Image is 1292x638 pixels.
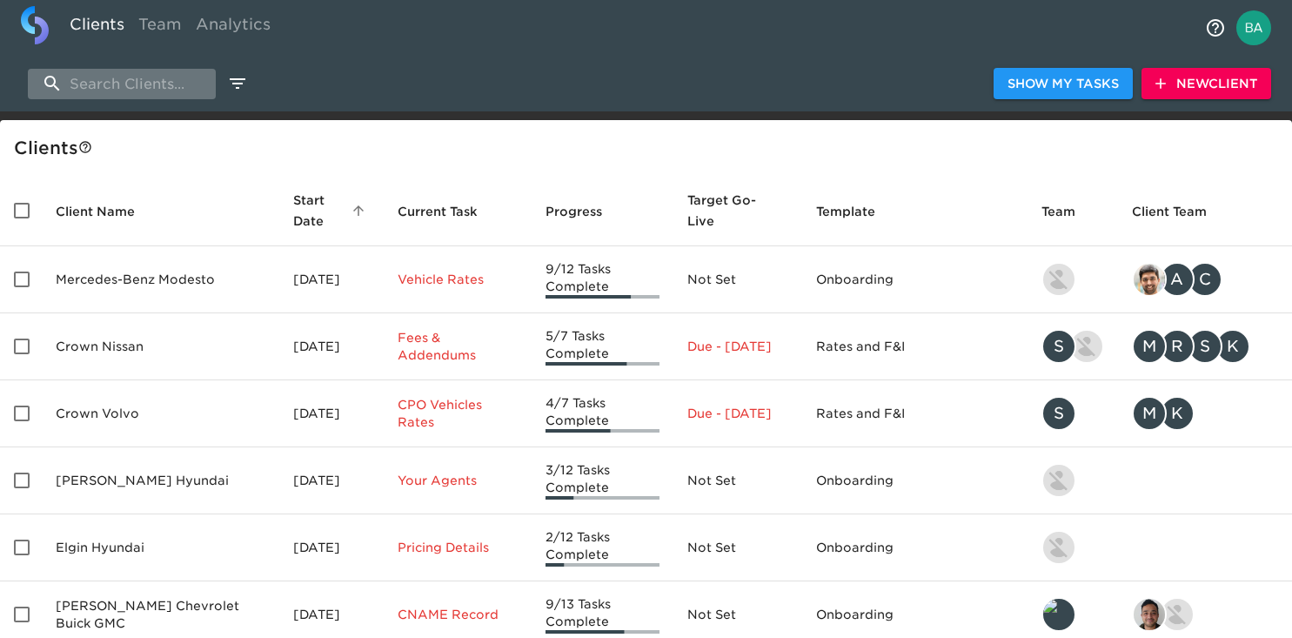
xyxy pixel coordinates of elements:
button: notifications [1195,7,1236,49]
span: Template [816,201,898,222]
div: C [1188,262,1222,297]
p: CPO Vehicles Rates [398,396,517,431]
img: Profile [1236,10,1271,45]
td: Crown Nissan [42,313,279,380]
p: Pricing Details [398,539,517,556]
td: [DATE] [279,514,384,581]
td: Onboarding [802,246,1028,313]
img: austin@roadster.com [1071,331,1102,362]
div: sandeep@simplemnt.com, angelique.nurse@roadster.com, clayton.mandel@roadster.com [1132,262,1278,297]
div: kevin.lo@roadster.com [1041,530,1104,565]
p: CNAME Record [398,606,517,623]
div: kevin.lo@roadster.com [1041,463,1104,498]
span: Progress [546,201,625,222]
td: [DATE] [279,313,384,380]
div: M [1132,329,1167,364]
p: Your Agents [398,472,517,489]
img: logo [21,6,49,44]
td: [PERSON_NAME] Hyundai [42,447,279,514]
img: kevin.lo@roadster.com [1043,465,1074,496]
td: Mercedes-Benz Modesto [42,246,279,313]
img: sandeep@simplemnt.com [1134,264,1165,295]
button: Show My Tasks [994,68,1133,100]
div: mcooley@crowncars.com, kwilson@crowncars.com [1132,396,1278,431]
div: K [1160,396,1195,431]
span: Show My Tasks [1007,73,1119,95]
td: Onboarding [802,447,1028,514]
div: savannah@roadster.com, austin@roadster.com [1041,329,1104,364]
span: Team [1041,201,1098,222]
button: NewClient [1141,68,1271,100]
img: nikko.foster@roadster.com [1161,599,1193,630]
td: [DATE] [279,447,384,514]
a: Team [131,6,189,49]
td: [DATE] [279,380,384,447]
div: R [1160,329,1195,364]
p: Vehicle Rates [398,271,517,288]
button: edit [223,69,252,98]
span: New Client [1155,73,1257,95]
div: M [1132,396,1167,431]
td: 2/12 Tasks Complete [532,514,674,581]
div: S [1041,396,1076,431]
td: Elgin Hyundai [42,514,279,581]
span: Start Date [293,190,370,232]
a: Clients [63,6,131,49]
span: Client Name [56,201,157,222]
div: S [1188,329,1222,364]
div: kevin.lo@roadster.com [1041,262,1104,297]
span: Client Team [1132,201,1229,222]
td: 5/7 Tasks Complete [532,313,674,380]
td: Not Set [673,514,801,581]
div: sai@simplemnt.com, nikko.foster@roadster.com [1132,597,1278,632]
td: 3/12 Tasks Complete [532,447,674,514]
a: Analytics [189,6,278,49]
img: kevin.lo@roadster.com [1043,264,1074,295]
div: S [1041,329,1076,364]
td: [DATE] [279,246,384,313]
td: Rates and F&I [802,380,1028,447]
span: Target Go-Live [687,190,787,232]
svg: This is a list of all of your clients and clients shared with you [78,140,92,154]
td: Onboarding [802,514,1028,581]
span: This is the next Task in this Hub that should be completed [398,201,478,222]
td: Not Set [673,246,801,313]
div: savannah@roadster.com [1041,396,1104,431]
td: 4/7 Tasks Complete [532,380,674,447]
td: Crown Volvo [42,380,279,447]
span: Calculated based on the start date and the duration of all Tasks contained in this Hub. [687,190,765,232]
img: kevin.lo@roadster.com [1043,532,1074,563]
img: leland@roadster.com [1043,599,1074,630]
span: Current Task [398,201,500,222]
p: Fees & Addendums [398,329,517,364]
div: A [1160,262,1195,297]
div: leland@roadster.com [1041,597,1104,632]
td: Not Set [673,447,801,514]
img: sai@simplemnt.com [1134,599,1165,630]
div: mcooley@crowncars.com, rrobins@crowncars.com, sparent@crowncars.com, kwilson@crowncars.com [1132,329,1278,364]
input: search [28,69,216,99]
td: 9/12 Tasks Complete [532,246,674,313]
p: Due - [DATE] [687,338,787,355]
div: Client s [14,134,1285,162]
p: Due - [DATE] [687,405,787,422]
div: K [1215,329,1250,364]
td: Rates and F&I [802,313,1028,380]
